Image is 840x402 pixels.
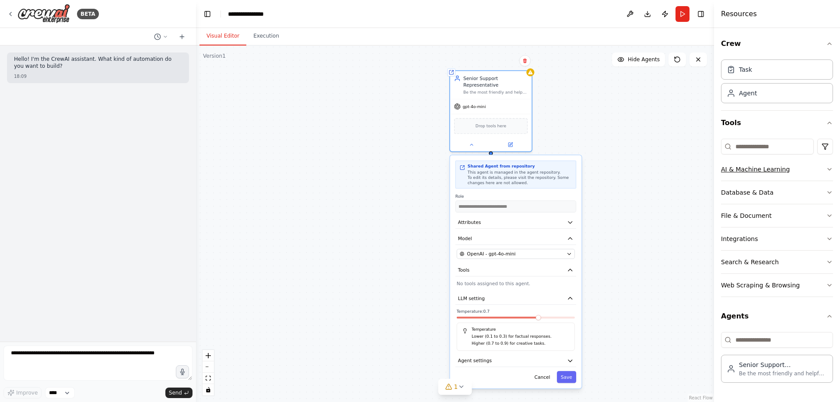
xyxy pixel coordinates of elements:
div: Agent [739,89,757,98]
div: Search & Research [721,258,779,266]
span: gpt-4o-mini [462,104,486,109]
button: zoom out [203,361,214,373]
p: Lower (0.1 to 0.3) for factual responses. [472,333,569,340]
button: Search & Research [721,251,833,273]
span: This agent is managed in the agent repository. [468,170,561,175]
span: Hide Agents [628,56,660,63]
button: Integrations [721,227,833,250]
button: Hide right sidebar [695,8,707,20]
div: Senior Support Representative [463,75,528,88]
span: To edit its details, please visit the repository. Some changes here are not allowed. [468,175,569,185]
button: Delete node [519,55,531,66]
span: Model [458,235,472,242]
button: Attributes [455,217,576,229]
span: Temperature: 0.7 [457,309,490,314]
div: Crew [721,56,833,110]
button: zoom in [203,350,214,361]
button: Hide left sidebar [201,8,213,20]
p: Higher (0.7 to 0.9) for creative tasks. [472,340,569,346]
span: OpenAI - gpt-4o-mini [467,251,515,257]
button: fit view [203,373,214,384]
button: Web Scraping & Browsing [721,274,833,297]
div: Shared agent from repository [448,68,455,76]
div: Senior Support Representative [739,360,827,369]
button: Tools [721,111,833,135]
button: Save [557,371,576,383]
button: Agent settings [455,355,576,367]
button: Execution [246,27,286,45]
div: Senior Support RepresentativeBe the most friendly and helpful support representative in your team... [449,70,532,152]
button: Improve [3,387,42,399]
button: Database & Data [721,181,833,204]
button: toggle interactivity [203,384,214,395]
button: File & Document [721,204,833,227]
button: Tools [455,264,576,276]
button: OpenAI - gpt-4o-mini [457,249,575,259]
button: Open in side panel [491,141,529,149]
span: Drop tools here [476,123,506,129]
img: Logo [17,4,70,24]
button: Model [455,233,576,245]
button: Visual Editor [199,27,246,45]
div: Be the most friendly and helpful support representative in your team [463,90,528,95]
h4: Resources [721,9,757,19]
div: AI & Machine Learning [721,165,790,174]
button: LLM setting [455,292,576,304]
p: Hello! I'm the CrewAI assistant. What kind of automation do you want to build? [14,56,182,70]
button: Cancel [530,371,554,383]
button: Hide Agents [612,52,665,66]
button: Send [165,388,192,398]
div: Web Scraping & Browsing [721,281,800,290]
a: React Flow attribution [689,395,713,400]
span: LLM setting [458,295,485,301]
div: Task [739,65,752,74]
button: Crew [721,31,833,56]
nav: breadcrumb [228,10,272,18]
div: Database & Data [721,188,773,197]
button: Switch to previous chat [150,31,171,42]
button: Agents [721,304,833,329]
span: 1 [454,382,458,391]
h5: Temperature [462,327,569,332]
button: AI & Machine Learning [721,158,833,181]
button: Start a new chat [175,31,189,42]
div: Shared Agent from repository [468,164,572,169]
div: Tools [721,135,833,304]
div: Integrations [721,234,758,243]
span: Send [169,389,182,396]
div: Be the most friendly and helpful support representative in your team [739,370,827,377]
label: Role [455,194,576,199]
div: 18:09 [14,73,182,80]
button: Click to speak your automation idea [176,365,189,378]
div: Agents [721,329,833,390]
button: 1 [438,379,472,395]
div: Version 1 [203,52,226,59]
span: Agent settings [458,357,492,364]
p: No tools assigned to this agent. [457,280,575,287]
div: React Flow controls [203,350,214,395]
span: Attributes [458,219,481,226]
span: Tools [458,267,469,273]
div: File & Document [721,211,772,220]
span: Improve [16,389,38,396]
div: BETA [77,9,99,19]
